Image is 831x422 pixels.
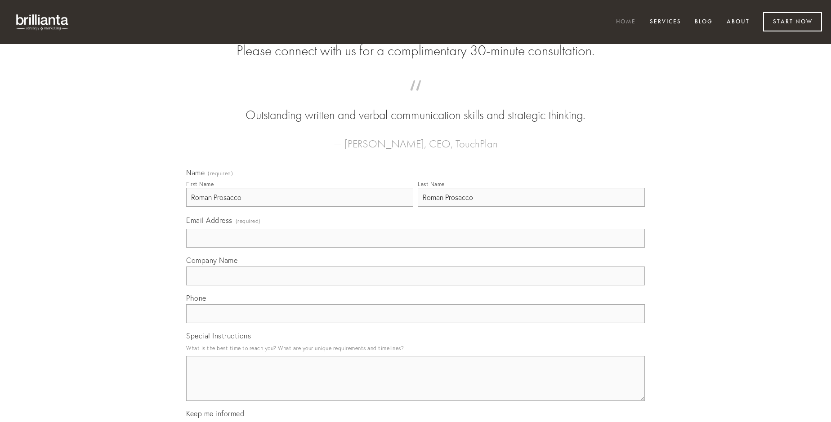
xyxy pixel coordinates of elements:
span: Phone [186,293,206,302]
span: Company Name [186,256,237,265]
h2: Please connect with us for a complimentary 30-minute consultation. [186,42,645,59]
figcaption: — [PERSON_NAME], CEO, TouchPlan [201,124,630,153]
span: “ [201,89,630,107]
div: Last Name [418,181,445,187]
blockquote: Outstanding written and verbal communication skills and strategic thinking. [201,89,630,124]
span: Name [186,168,205,177]
a: Services [644,15,687,30]
span: (required) [236,215,261,227]
span: (required) [208,171,233,176]
p: What is the best time to reach you? What are your unique requirements and timelines? [186,342,645,354]
a: Start Now [763,12,822,31]
span: Special Instructions [186,331,251,340]
a: Home [610,15,642,30]
a: Blog [689,15,719,30]
span: Email Address [186,216,232,225]
a: About [721,15,755,30]
div: First Name [186,181,214,187]
img: brillianta - research, strategy, marketing [9,9,76,35]
span: Keep me informed [186,409,244,418]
